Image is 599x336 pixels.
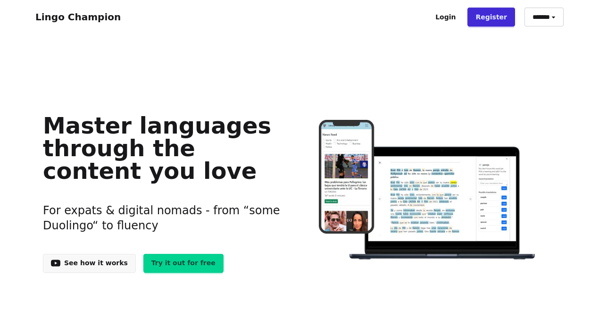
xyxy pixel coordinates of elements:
h3: For expats & digital nomads - from “some Duolingo“ to fluency [43,192,285,244]
img: Learn languages online [300,120,556,261]
a: See how it works [43,254,136,273]
a: Lingo Champion [35,11,121,23]
h1: Master languages through the content you love [43,114,285,182]
a: Try it out for free [143,254,224,273]
a: Register [467,8,515,26]
a: Login [427,8,464,26]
